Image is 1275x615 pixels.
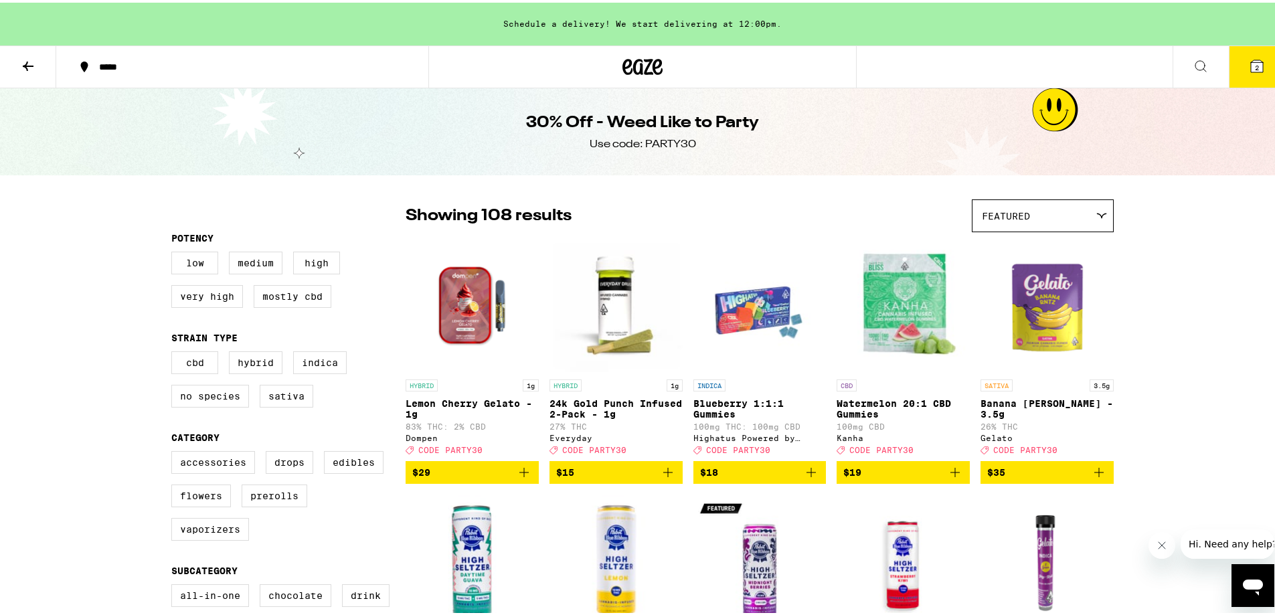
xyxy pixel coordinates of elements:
img: Gelato - Banana Runtz - 3.5g [981,236,1114,370]
img: Highatus Powered by Cannabiotix - Blueberry 1:1:1 Gummies [693,236,827,370]
label: All-In-One [171,582,249,604]
p: 83% THC: 2% CBD [406,420,539,428]
label: Edibles [324,448,384,471]
label: No Species [171,382,249,405]
span: $35 [987,464,1005,475]
span: $29 [412,464,430,475]
label: Hybrid [229,349,282,371]
a: Open page for 24k Gold Punch Infused 2-Pack - 1g from Everyday [549,236,683,458]
span: $19 [843,464,861,475]
label: Chocolate [260,582,331,604]
label: Medium [229,249,282,272]
label: Vaporizers [171,515,249,538]
button: Add to bag [837,458,970,481]
label: Drops [266,448,313,471]
label: CBD [171,349,218,371]
legend: Subcategory [171,563,238,574]
span: CODE PARTY30 [418,443,483,452]
p: 100mg CBD [837,420,970,428]
img: Everyday - 24k Gold Punch Infused 2-Pack - 1g [549,236,683,370]
div: Highatus Powered by Cannabiotix [693,431,827,440]
legend: Potency [171,230,214,241]
iframe: Button to launch messaging window [1231,561,1274,604]
span: $18 [700,464,718,475]
span: $15 [556,464,574,475]
a: Open page for Lemon Cherry Gelato - 1g from Dompen [406,236,539,458]
button: Add to bag [693,458,827,481]
p: 1g [523,377,539,389]
button: Add to bag [406,458,539,481]
p: CBD [837,377,857,389]
button: Add to bag [549,458,683,481]
p: 1g [667,377,683,389]
legend: Strain Type [171,330,238,341]
legend: Category [171,430,220,440]
img: Dompen - Lemon Cherry Gelato - 1g [406,236,539,370]
p: 26% THC [981,420,1114,428]
p: Banana [PERSON_NAME] - 3.5g [981,396,1114,417]
span: CODE PARTY30 [562,443,626,452]
p: HYBRID [549,377,582,389]
span: CODE PARTY30 [849,443,914,452]
label: High [293,249,340,272]
p: 27% THC [549,420,683,428]
span: Featured [982,208,1030,219]
div: Everyday [549,431,683,440]
label: Very High [171,282,243,305]
span: CODE PARTY30 [706,443,770,452]
p: HYBRID [406,377,438,389]
label: Flowers [171,482,231,505]
iframe: Message from company [1181,527,1274,556]
span: 2 [1255,61,1259,69]
div: Kanha [837,431,970,440]
div: Gelato [981,431,1114,440]
p: 100mg THC: 100mg CBD [693,420,827,428]
p: 24k Gold Punch Infused 2-Pack - 1g [549,396,683,417]
a: Open page for Banana Runtz - 3.5g from Gelato [981,236,1114,458]
p: SATIVA [981,377,1013,389]
div: Use code: PARTY30 [590,135,696,149]
h1: 30% Off - Weed Like to Party [526,109,759,132]
p: Lemon Cherry Gelato - 1g [406,396,539,417]
img: Kanha - Watermelon 20:1 CBD Gummies [837,236,970,370]
label: Accessories [171,448,255,471]
p: 3.5g [1090,377,1114,389]
button: Add to bag [981,458,1114,481]
iframe: Close message [1149,529,1175,556]
div: Dompen [406,431,539,440]
p: Watermelon 20:1 CBD Gummies [837,396,970,417]
a: Open page for Watermelon 20:1 CBD Gummies from Kanha [837,236,970,458]
p: Blueberry 1:1:1 Gummies [693,396,827,417]
p: INDICA [693,377,726,389]
label: Mostly CBD [254,282,331,305]
span: CODE PARTY30 [993,443,1057,452]
span: Hi. Need any help? [8,9,96,20]
p: Showing 108 results [406,202,572,225]
label: Sativa [260,382,313,405]
a: Open page for Blueberry 1:1:1 Gummies from Highatus Powered by Cannabiotix [693,236,827,458]
label: Indica [293,349,347,371]
label: Drink [342,582,390,604]
label: Prerolls [242,482,307,505]
label: Low [171,249,218,272]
